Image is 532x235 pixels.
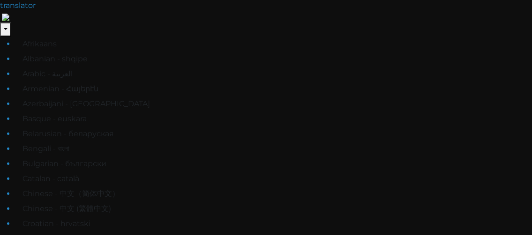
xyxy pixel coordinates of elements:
[15,96,532,111] a: Azerbaijani - [GEOGRAPHIC_DATA]
[15,141,532,156] a: Bengali - বাংলা
[15,216,532,231] a: Croatian - hrvatski
[2,14,9,21] img: right-arrow.png
[15,156,532,171] a: Bulgarian - български
[15,126,532,141] a: Belarusian - беларуская
[15,186,532,201] a: Chinese - 中文（简体中文）
[15,111,532,126] a: Basque - euskara
[15,66,532,81] a: Arabic - ‎‫العربية‬‎
[15,201,532,216] a: Chinese - 中文 (繁體中文)
[15,51,532,66] a: Albanian - shqipe
[15,37,532,51] a: Afrikaans
[15,171,532,186] a: Catalan - català
[15,81,532,96] a: Armenian - Հայերէն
